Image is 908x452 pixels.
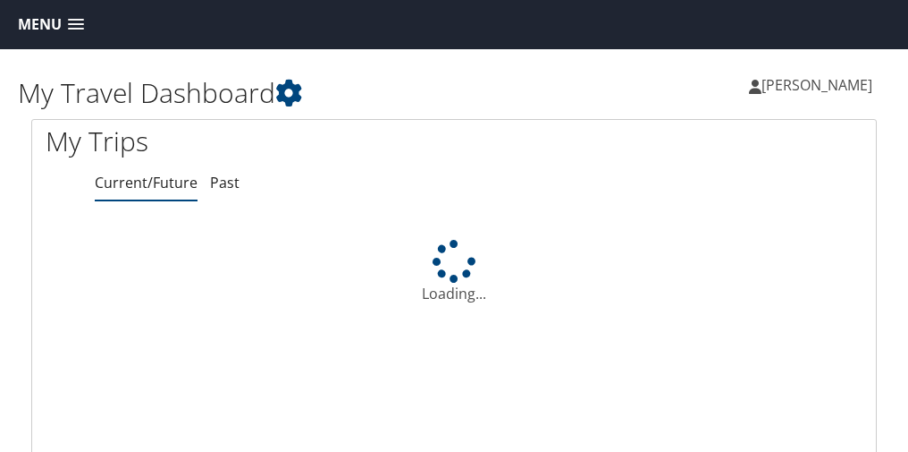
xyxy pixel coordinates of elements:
span: [PERSON_NAME] [761,75,872,95]
a: Past [210,173,240,192]
a: Current/Future [95,173,198,192]
span: Menu [18,16,62,33]
a: Menu [9,10,93,39]
h1: My Travel Dashboard [18,74,454,112]
a: [PERSON_NAME] [749,58,890,112]
div: Loading... [32,240,876,304]
h1: My Trips [46,123,441,160]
